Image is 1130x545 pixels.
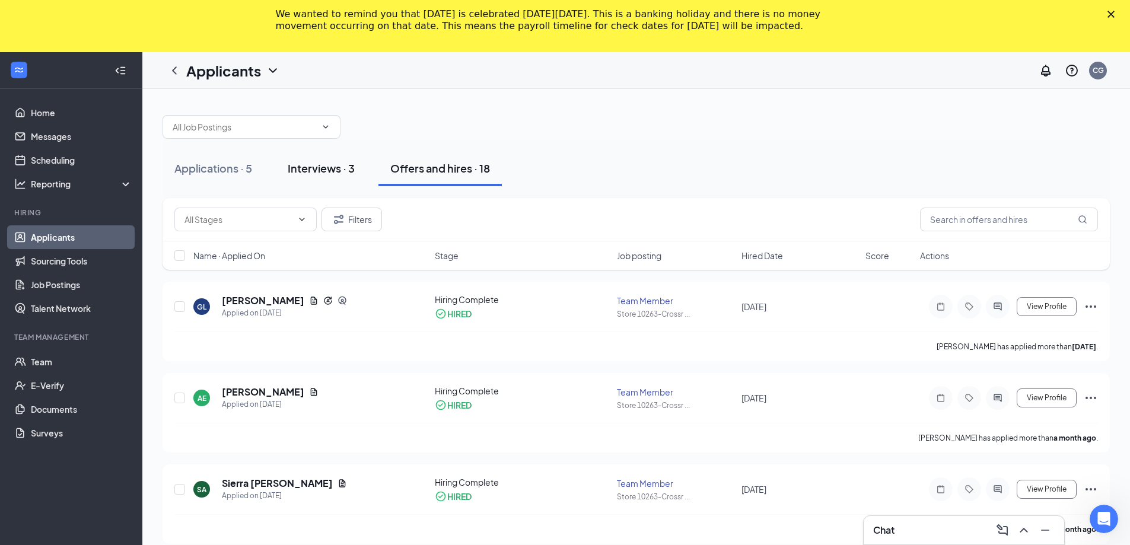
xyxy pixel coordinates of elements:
svg: Analysis [14,178,26,190]
div: Close [1107,11,1119,18]
b: a month ago [1053,525,1096,534]
span: Name · Applied On [193,250,265,262]
svg: QuestionInfo [1065,63,1079,78]
svg: ActiveChat [991,393,1005,403]
div: Hiring Complete [435,385,610,397]
span: Hired Date [741,250,783,262]
div: CG [1093,65,1104,75]
svg: ChevronDown [266,63,280,78]
h3: Chat [873,524,895,537]
div: We wanted to remind you that [DATE] is celebrated [DATE][DATE]. This is a banking holiday and the... [276,8,836,32]
svg: Minimize [1038,523,1052,537]
input: Search in offers and hires [920,208,1098,231]
svg: ActiveChat [991,302,1005,311]
svg: Reapply [323,296,333,305]
div: Interviews · 3 [288,161,355,176]
svg: CheckmarkCircle [435,399,447,411]
div: Store 10263-Crossr ... [617,492,734,502]
input: All Stages [184,213,292,226]
div: HIRED [447,399,472,411]
h5: [PERSON_NAME] [222,385,304,399]
b: [DATE] [1072,342,1096,351]
a: E-Verify [31,374,132,397]
svg: Note [934,302,948,311]
div: Applied on [DATE] [222,399,319,410]
a: Applicants [31,225,132,249]
svg: Ellipses [1084,391,1098,405]
a: Documents [31,397,132,421]
svg: ChevronUp [1017,523,1031,537]
div: Applied on [DATE] [222,490,347,502]
svg: ChevronLeft [167,63,182,78]
a: Scheduling [31,148,132,172]
button: ComposeMessage [993,521,1012,540]
button: View Profile [1017,297,1077,316]
div: Hiring Complete [435,476,610,488]
a: Sourcing Tools [31,249,132,273]
svg: ComposeMessage [995,523,1010,537]
svg: MagnifyingGlass [1078,215,1087,224]
svg: Tag [962,302,976,311]
svg: CheckmarkCircle [435,490,447,502]
span: View Profile [1027,302,1067,311]
span: Score [865,250,889,262]
div: Store 10263-Crossr ... [617,309,734,319]
span: Stage [435,250,459,262]
svg: Document [338,479,347,488]
svg: Note [934,393,948,403]
svg: Notifications [1039,63,1053,78]
span: [DATE] [741,484,766,495]
a: Home [31,101,132,125]
a: Team [31,350,132,374]
svg: WorkstreamLogo [13,64,25,76]
span: View Profile [1027,394,1067,402]
div: Team Management [14,332,130,342]
span: Job posting [617,250,661,262]
svg: ActiveChat [991,485,1005,494]
svg: SourcingTools [338,296,347,305]
div: GL [197,302,206,312]
span: View Profile [1027,485,1067,493]
input: All Job Postings [173,120,316,133]
svg: Note [934,485,948,494]
button: View Profile [1017,388,1077,407]
div: AE [198,393,206,403]
button: Minimize [1036,521,1055,540]
button: ChevronUp [1014,521,1033,540]
span: [DATE] [741,393,766,403]
div: Applications · 5 [174,161,252,176]
svg: Filter [332,212,346,227]
svg: CheckmarkCircle [435,308,447,320]
b: a month ago [1053,434,1096,442]
p: [PERSON_NAME] has applied more than . [937,342,1098,352]
div: Offers and hires · 18 [390,161,490,176]
svg: ChevronDown [321,122,330,132]
svg: Ellipses [1084,482,1098,496]
a: Surveys [31,421,132,445]
h5: [PERSON_NAME] [222,294,304,307]
div: HIRED [447,490,472,502]
svg: Tag [962,393,976,403]
a: Job Postings [31,273,132,297]
a: Talent Network [31,297,132,320]
span: [DATE] [741,301,766,312]
div: Team Member [617,295,734,307]
svg: Document [309,387,319,397]
div: Store 10263-Crossr ... [617,400,734,410]
span: Actions [920,250,949,262]
div: Reporting [31,178,133,190]
svg: Ellipses [1084,299,1098,314]
div: HIRED [447,308,472,320]
svg: ChevronDown [297,215,307,224]
p: [PERSON_NAME] has applied more than . [918,433,1098,443]
h5: Sierra [PERSON_NAME] [222,477,333,490]
svg: Tag [962,485,976,494]
button: Filter Filters [322,208,382,231]
div: Team Member [617,477,734,489]
h1: Applicants [186,60,261,81]
div: Hiring [14,208,130,218]
div: SA [197,485,206,495]
div: Applied on [DATE] [222,307,347,319]
iframe: Intercom live chat [1090,505,1118,533]
a: Messages [31,125,132,148]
